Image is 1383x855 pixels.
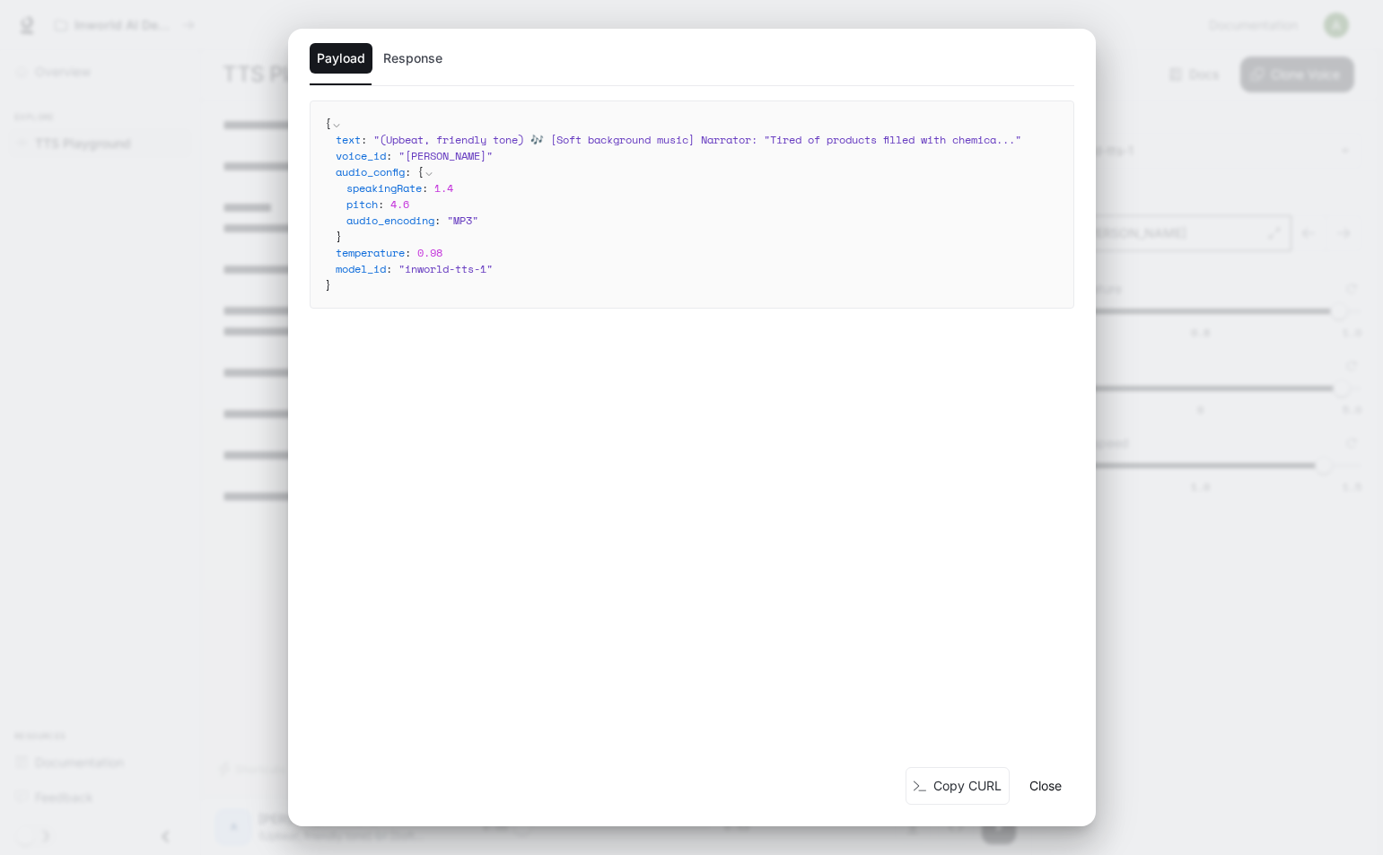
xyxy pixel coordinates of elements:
span: } [325,277,331,292]
span: 1.4 [434,180,453,196]
button: Copy CURL [906,767,1010,806]
span: model_id [336,261,386,276]
span: pitch [346,196,378,212]
div: : [346,180,1059,196]
button: Response [376,43,450,74]
span: " [PERSON_NAME] " [398,148,493,163]
span: audio_encoding [346,213,434,228]
span: voice_id [336,148,386,163]
span: 0.98 [417,245,442,260]
span: " inworld-tts-1 " [398,261,493,276]
span: { [417,164,424,179]
div: : [346,213,1059,229]
span: } [336,229,342,244]
div: : [336,148,1059,164]
button: Close [1017,768,1074,804]
div: : [346,196,1059,213]
span: audio_config [336,164,405,179]
span: 4.6 [390,196,409,212]
span: speakingRate [346,180,422,196]
div: : [336,261,1059,277]
span: " (Upbeat, friendly tone) 🎶 [Soft background music] Narrator: "Tired of products filled with chem... [373,132,1021,147]
span: " MP3 " [447,213,478,228]
button: Payload [310,43,372,74]
span: text [336,132,361,147]
div: : [336,245,1059,261]
span: { [325,116,331,131]
div: : [336,132,1059,148]
div: : [336,164,1059,245]
span: temperature [336,245,405,260]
